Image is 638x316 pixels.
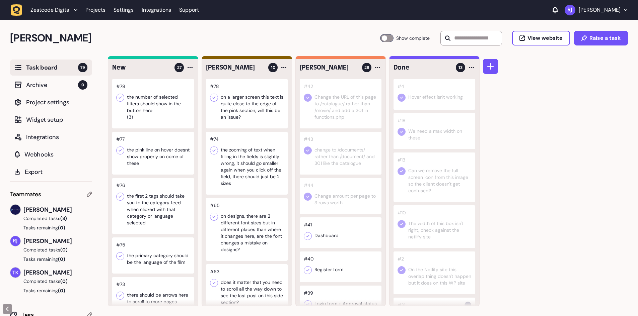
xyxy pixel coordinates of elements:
span: Raise a task [589,35,621,41]
span: Task board [26,63,78,72]
a: Projects [85,4,105,16]
button: Project settings [10,94,92,110]
span: 79 [78,63,87,72]
button: [PERSON_NAME] [565,5,627,15]
button: Zestcode Digital [11,4,81,16]
span: (0) [58,256,65,262]
h4: New [112,63,170,72]
span: (0) [58,288,65,294]
img: Riki-leigh Jones [10,236,20,246]
img: Harry Robinson [465,302,471,308]
span: Zestcode Digital [30,7,71,13]
a: Settings [114,4,134,16]
button: Webhooks [10,146,92,163]
button: Completed tasks(0) [10,246,87,253]
span: [PERSON_NAME] [23,205,92,214]
button: Export [10,164,92,180]
button: View website [512,31,570,45]
button: Tasks remaining(0) [10,256,92,262]
img: Harry Robinson [10,205,20,215]
span: Widget setup [26,115,87,124]
h4: Tom [300,63,357,72]
button: Raise a task [574,31,628,45]
span: Export [25,167,87,177]
span: Webhooks [24,150,87,159]
h4: Done [394,63,451,72]
span: [PERSON_NAME] [23,236,92,246]
span: (3) [60,215,67,221]
button: Completed tasks(3) [10,215,87,222]
button: Widget setup [10,112,92,128]
a: Integrations [142,4,171,16]
h4: Harry [206,63,264,72]
span: Integrations [26,132,87,142]
p: [PERSON_NAME] [579,7,621,13]
button: Archive0 [10,77,92,93]
a: Support [179,7,199,13]
span: (0) [60,278,68,284]
span: 27 [177,65,182,71]
button: Task board79 [10,60,92,76]
span: 29 [364,65,369,71]
button: Tasks remaining(0) [10,287,92,294]
span: (0) [58,225,65,231]
span: Project settings [26,98,87,107]
span: 0 [78,80,87,90]
span: Show complete [396,34,430,42]
span: Teammates [10,190,41,199]
button: Completed tasks(0) [10,278,87,285]
span: [PERSON_NAME] [23,268,92,277]
span: (0) [60,247,68,253]
span: 13 [458,65,463,71]
button: Integrations [10,129,92,145]
img: Riki-leigh Jones [565,5,575,15]
img: Thomas Karagkounis [10,268,20,278]
span: View website [527,35,563,41]
span: 10 [271,65,275,71]
h2: Penny Black [10,30,380,46]
span: Archive [26,80,78,90]
button: Tasks remaining(0) [10,224,92,231]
